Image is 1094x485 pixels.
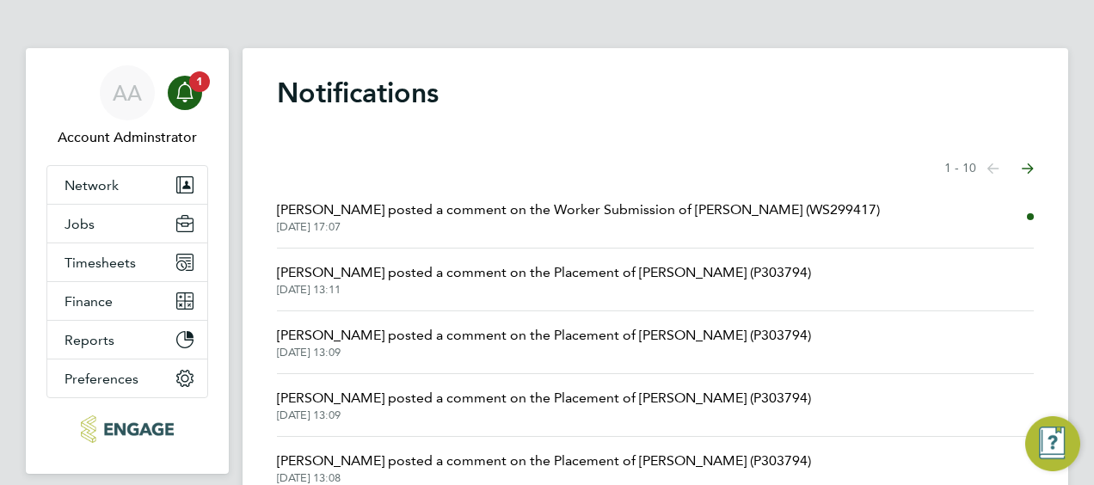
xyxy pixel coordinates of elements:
[65,255,136,271] span: Timesheets
[65,371,138,387] span: Preferences
[189,71,210,92] span: 1
[168,65,202,120] a: 1
[277,346,811,359] span: [DATE] 13:09
[277,325,811,346] span: [PERSON_NAME] posted a comment on the Placement of [PERSON_NAME] (P303794)
[46,415,208,443] a: Go to home page
[277,388,811,408] span: [PERSON_NAME] posted a comment on the Placement of [PERSON_NAME] (P303794)
[277,388,811,422] a: [PERSON_NAME] posted a comment on the Placement of [PERSON_NAME] (P303794)[DATE] 13:09
[47,166,207,204] button: Network
[277,451,811,485] a: [PERSON_NAME] posted a comment on the Placement of [PERSON_NAME] (P303794)[DATE] 13:08
[65,332,114,348] span: Reports
[81,415,173,443] img: protocol-logo-retina.png
[46,65,208,148] a: AAAccount Adminstrator
[277,471,811,485] span: [DATE] 13:08
[277,220,880,234] span: [DATE] 17:07
[47,205,207,242] button: Jobs
[47,282,207,320] button: Finance
[47,243,207,281] button: Timesheets
[65,293,113,310] span: Finance
[277,76,1034,110] h1: Notifications
[277,262,811,283] span: [PERSON_NAME] posted a comment on the Placement of [PERSON_NAME] (P303794)
[277,408,811,422] span: [DATE] 13:09
[277,200,880,220] span: [PERSON_NAME] posted a comment on the Worker Submission of [PERSON_NAME] (WS299417)
[113,82,142,104] span: AA
[277,262,811,297] a: [PERSON_NAME] posted a comment on the Placement of [PERSON_NAME] (P303794)[DATE] 13:11
[277,200,880,234] a: [PERSON_NAME] posted a comment on the Worker Submission of [PERSON_NAME] (WS299417)[DATE] 17:07
[944,151,1034,186] nav: Select page of notifications list
[46,127,208,148] span: Account Adminstrator
[277,283,811,297] span: [DATE] 13:11
[1025,416,1080,471] button: Engage Resource Center
[277,451,811,471] span: [PERSON_NAME] posted a comment on the Placement of [PERSON_NAME] (P303794)
[65,216,95,232] span: Jobs
[65,177,119,193] span: Network
[944,160,976,177] span: 1 - 10
[277,325,811,359] a: [PERSON_NAME] posted a comment on the Placement of [PERSON_NAME] (P303794)[DATE] 13:09
[47,321,207,359] button: Reports
[47,359,207,397] button: Preferences
[26,48,229,474] nav: Main navigation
